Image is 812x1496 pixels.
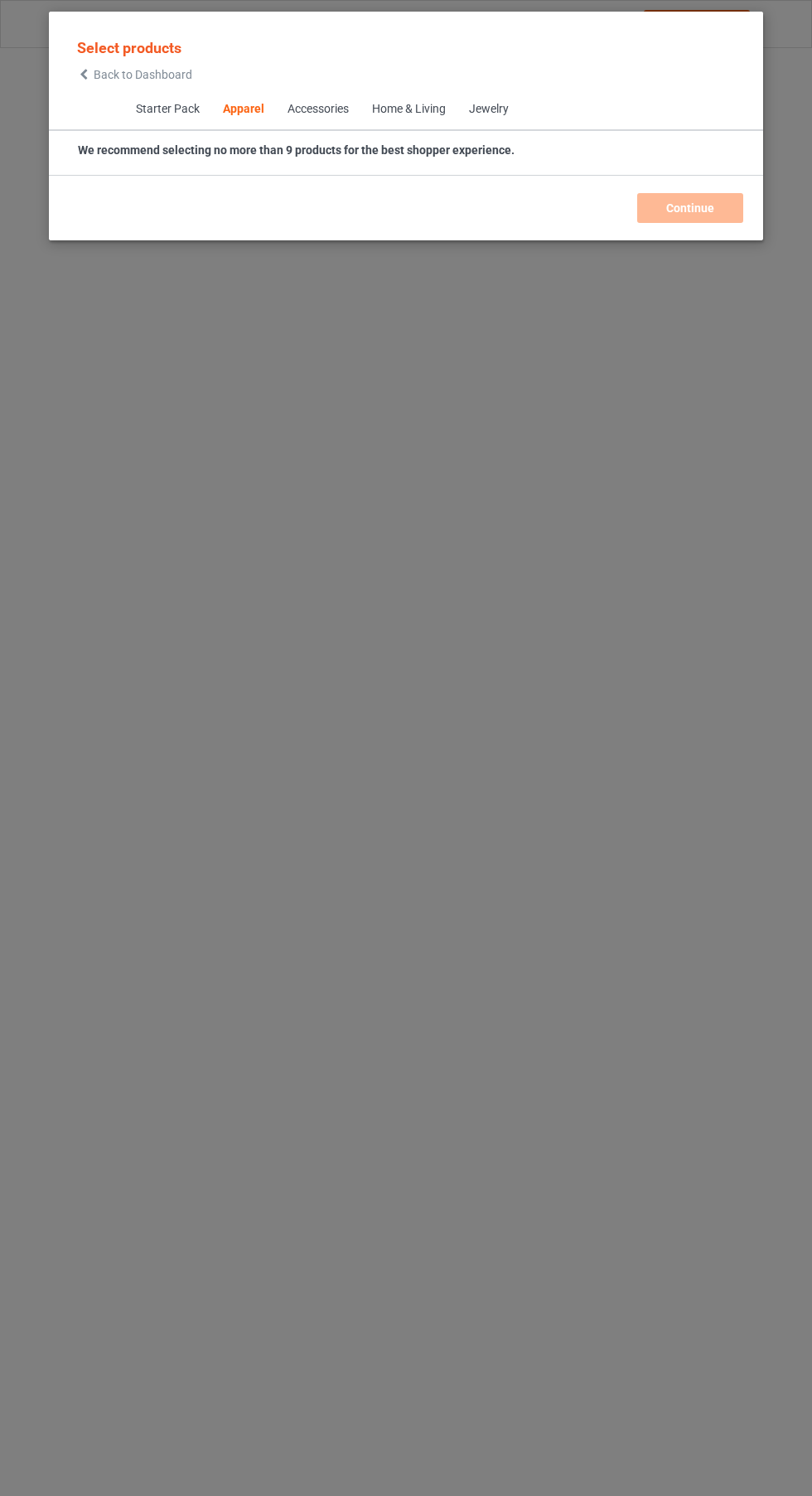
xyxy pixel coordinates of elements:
[222,101,263,118] div: Apparel
[77,39,181,56] span: Select products
[371,101,445,118] div: Home & Living
[287,101,348,118] div: Accessories
[123,90,210,129] span: Starter Pack
[78,143,515,157] strong: We recommend selecting no more than 9 products for the best shopper experience.
[94,68,192,81] span: Back to Dashboard
[468,101,508,118] div: Jewelry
